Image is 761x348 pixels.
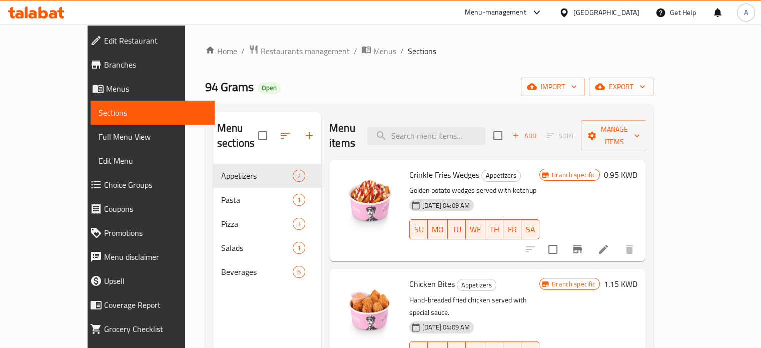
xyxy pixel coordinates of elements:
a: Coupons [82,197,215,221]
span: Full Menu View [99,131,207,143]
button: Manage items [581,120,648,151]
div: items [293,266,305,278]
a: Coverage Report [82,293,215,317]
a: Full Menu View [91,125,215,149]
span: Pizza [221,218,293,230]
span: FR [507,222,517,237]
div: Pizza3 [213,212,321,236]
img: Chicken Bites [337,277,401,341]
span: Edit Menu [99,155,207,167]
a: Menu disclaimer [82,245,215,269]
span: Appetizers [457,279,496,291]
span: TH [489,222,499,237]
div: Beverages6 [213,260,321,284]
span: Branch specific [548,279,599,289]
span: Pasta [221,194,293,206]
a: Sections [91,101,215,125]
span: import [529,81,577,93]
a: Grocery Checklist [82,317,215,341]
span: Beverages [221,266,293,278]
span: 94 Grams [205,76,254,98]
span: Menus [106,83,207,95]
button: Branch-specific-item [565,237,589,261]
span: Choice Groups [104,179,207,191]
div: Appetizers [221,170,293,182]
a: Home [205,45,237,57]
a: Restaurants management [249,45,350,58]
span: Upsell [104,275,207,287]
span: Select section [487,125,508,146]
span: Crinkle Fries Wedges [409,167,479,182]
span: 1 [293,195,305,205]
p: Hand-breaded fried chicken served with special sauce. [409,294,539,319]
a: Branches [82,53,215,77]
span: Branch specific [548,170,599,180]
h2: Menu items [329,121,355,151]
span: 1 [293,243,305,253]
div: Pasta1 [213,188,321,212]
span: TU [452,222,462,237]
span: Sections [408,45,436,57]
span: Sort sections [273,124,297,148]
input: search [367,127,485,145]
span: Appetizers [482,170,520,181]
p: Golden potato wedges served with ketchup [409,184,539,197]
span: MO [432,222,444,237]
button: export [589,78,653,96]
span: 2 [293,171,305,181]
div: items [293,194,305,206]
div: items [293,242,305,254]
span: 3 [293,219,305,229]
span: Add item [508,128,540,144]
a: Choice Groups [82,173,215,197]
span: export [597,81,645,93]
button: MO [428,219,448,239]
nav: breadcrumb [205,45,653,58]
div: items [293,218,305,230]
span: Menus [373,45,396,57]
span: Add [511,130,538,142]
button: delete [617,237,641,261]
div: Salads [221,242,293,254]
span: Edit Restaurant [104,35,207,47]
span: SU [414,222,424,237]
button: Add [508,128,540,144]
img: Crinkle Fries Wedges [337,168,401,232]
h6: 0.95 KWD [604,168,637,182]
span: [DATE] 04:09 AM [418,201,474,210]
div: [GEOGRAPHIC_DATA] [573,7,639,18]
span: 6 [293,267,305,277]
span: Coverage Report [104,299,207,311]
a: Edit Restaurant [82,29,215,53]
a: Menus [361,45,396,58]
button: TH [485,219,503,239]
span: A [744,7,748,18]
button: WE [466,219,485,239]
button: Add section [297,124,321,148]
li: / [400,45,404,57]
span: WE [470,222,481,237]
h6: 1.15 KWD [604,277,637,291]
div: Appetizers [481,170,521,182]
button: TU [448,219,466,239]
div: Menu-management [465,7,526,19]
span: Chicken Bites [409,276,455,291]
span: Sections [99,107,207,119]
a: Edit menu item [597,243,609,255]
h2: Menu sections [217,121,258,151]
button: SU [409,219,428,239]
span: Open [258,84,281,92]
span: Coupons [104,203,207,215]
span: [DATE] 04:09 AM [418,322,474,332]
span: Select to update [542,239,563,260]
span: Manage items [589,123,640,148]
button: FR [503,219,521,239]
a: Promotions [82,221,215,245]
a: Edit Menu [91,149,215,173]
div: Open [258,82,281,94]
span: Menu disclaimer [104,251,207,263]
